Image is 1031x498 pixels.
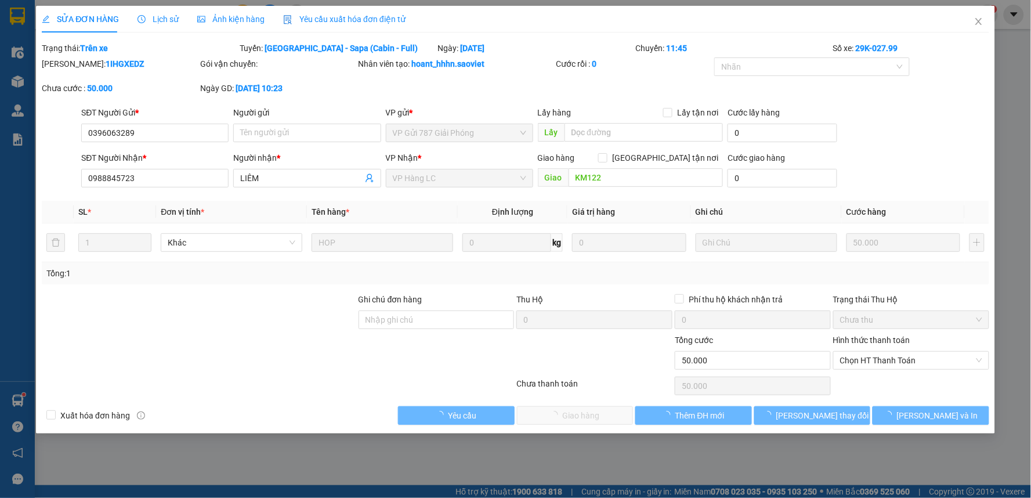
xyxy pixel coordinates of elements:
[846,233,961,252] input: 0
[168,234,295,251] span: Khác
[46,267,398,280] div: Tổng: 1
[856,44,898,53] b: 29K-027.99
[833,293,989,306] div: Trạng thái Thu Hộ
[572,207,615,216] span: Giá trị hàng
[572,233,686,252] input: 0
[87,84,113,93] b: 50.000
[42,57,198,70] div: [PERSON_NAME]:
[969,233,984,252] button: plus
[398,406,515,425] button: Yêu cầu
[200,57,356,70] div: Gói vận chuyển:
[460,44,484,53] b: [DATE]
[728,169,837,187] input: Cước giao hàng
[634,42,832,55] div: Chuyến:
[81,106,229,119] div: SĐT Người Gửi
[754,406,871,425] button: [PERSON_NAME] thay đổi
[312,207,349,216] span: Tên hàng
[137,412,145,420] span: info-circle
[833,335,910,345] label: Hình thức thanh toán
[412,59,485,68] b: hoant_hhhn.saoviet
[197,15,205,23] span: picture
[78,207,88,216] span: SL
[684,293,787,306] span: Phí thu hộ khách nhận trả
[538,108,571,117] span: Lấy hàng
[41,42,238,55] div: Trạng thái:
[884,411,897,419] span: loading
[236,84,283,93] b: [DATE] 10:23
[728,153,785,163] label: Cước giao hàng
[233,151,381,164] div: Người nhận
[728,108,780,117] label: Cước lấy hàng
[138,15,179,24] span: Lịch sử
[663,411,675,419] span: loading
[448,409,477,422] span: Yêu cầu
[359,295,422,304] label: Ghi chú đơn hàng
[538,123,565,142] span: Lấy
[551,233,563,252] span: kg
[974,17,983,26] span: close
[728,124,837,142] input: Cước lấy hàng
[963,6,995,38] button: Close
[764,411,776,419] span: loading
[592,59,597,68] b: 0
[46,233,65,252] button: delete
[161,207,204,216] span: Đơn vị tính
[233,106,381,119] div: Người gửi
[832,42,990,55] div: Số xe:
[846,207,887,216] span: Cước hàng
[265,44,418,53] b: [GEOGRAPHIC_DATA] - Sapa (Cabin - Full)
[386,153,418,163] span: VP Nhận
[283,15,292,24] img: icon
[81,151,229,164] div: SĐT Người Nhận
[635,406,752,425] button: Thêm ĐH mới
[517,406,634,425] button: Giao hàng
[386,106,533,119] div: VP gửi
[365,174,374,183] span: user-add
[565,123,723,142] input: Dọc đường
[666,44,687,53] b: 11:45
[516,295,543,304] span: Thu Hộ
[556,57,712,70] div: Cước rồi :
[200,82,356,95] div: Ngày GD:
[42,82,198,95] div: Chưa cước :
[840,311,982,329] span: Chưa thu
[56,409,135,422] span: Xuất hóa đơn hàng
[359,57,554,70] div: Nhân viên tạo:
[80,44,108,53] b: Trên xe
[138,15,146,23] span: clock-circle
[312,233,453,252] input: VD: Bàn, Ghế
[672,106,723,119] span: Lấy tận nơi
[897,409,978,422] span: [PERSON_NAME] và In
[776,409,869,422] span: [PERSON_NAME] thay đổi
[42,15,50,23] span: edit
[569,168,723,187] input: Dọc đường
[492,207,533,216] span: Định lượng
[197,15,265,24] span: Ảnh kiện hàng
[840,352,982,369] span: Chọn HT Thanh Toán
[42,15,119,24] span: SỬA ĐƠN HÀNG
[873,406,989,425] button: [PERSON_NAME] và In
[515,377,674,398] div: Chưa thanh toán
[283,15,406,24] span: Yêu cầu xuất hóa đơn điện tử
[393,124,526,142] span: VP Gửi 787 Giải Phóng
[691,201,842,223] th: Ghi chú
[675,335,713,345] span: Tổng cước
[538,168,569,187] span: Giao
[238,42,436,55] div: Tuyến:
[436,411,448,419] span: loading
[359,311,515,329] input: Ghi chú đơn hàng
[607,151,723,164] span: [GEOGRAPHIC_DATA] tận nơi
[106,59,144,68] b: 1IHGXEDZ
[696,233,837,252] input: Ghi Chú
[675,409,725,422] span: Thêm ĐH mới
[538,153,575,163] span: Giao hàng
[436,42,634,55] div: Ngày:
[393,169,526,187] span: VP Hàng LC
